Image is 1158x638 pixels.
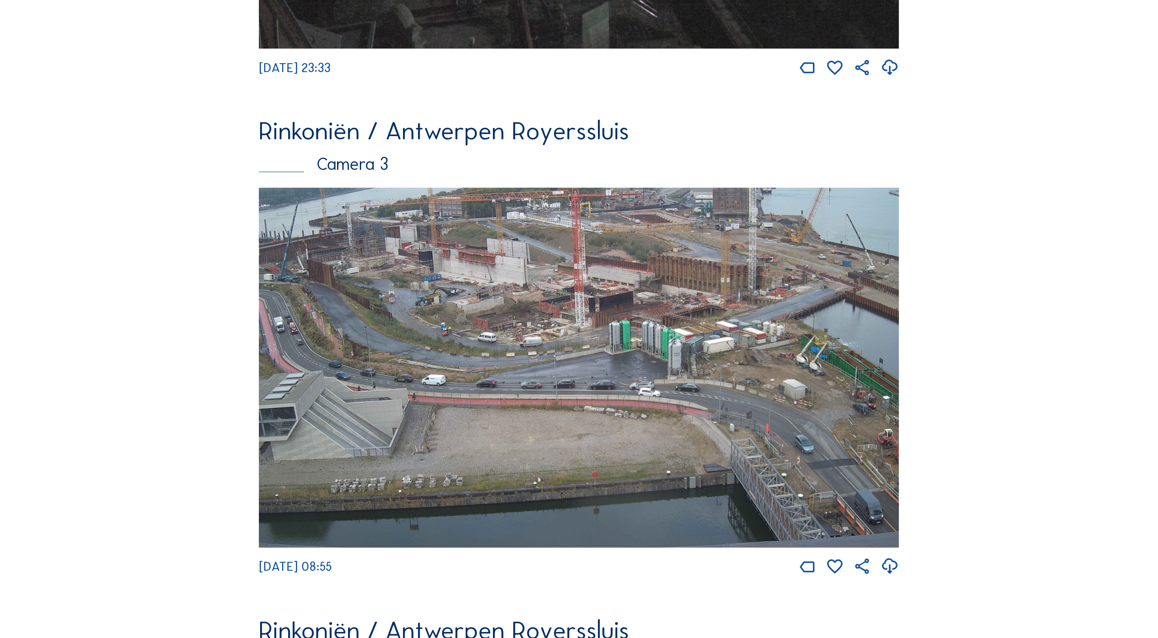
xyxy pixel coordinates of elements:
[259,60,331,75] span: [DATE] 23:33
[259,559,332,574] span: [DATE] 08:55
[259,119,899,144] div: Rinkoniën / Antwerpen Royerssluis
[259,188,899,548] img: Image
[259,156,899,173] div: Camera 3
